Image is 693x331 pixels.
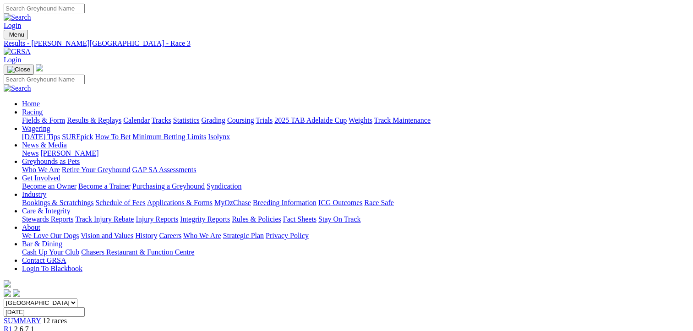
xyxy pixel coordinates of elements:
a: Syndication [207,182,241,190]
a: Who We Are [183,232,221,239]
a: Vision and Values [81,232,133,239]
a: Coursing [227,116,254,124]
a: Become an Owner [22,182,76,190]
a: Schedule of Fees [95,199,145,206]
a: Rules & Policies [232,215,281,223]
img: Search [4,84,31,92]
a: SUMMARY [4,317,41,325]
a: GAP SA Assessments [132,166,196,174]
img: logo-grsa-white.png [36,64,43,71]
a: Injury Reports [136,215,178,223]
a: Race Safe [364,199,393,206]
img: GRSA [4,48,31,56]
a: Strategic Plan [223,232,264,239]
a: Who We Are [22,166,60,174]
input: Select date [4,307,85,317]
img: twitter.svg [13,289,20,297]
div: Wagering [22,133,689,141]
a: Login [4,56,21,64]
a: Fields & Form [22,116,65,124]
input: Search [4,4,85,13]
a: Results & Replays [67,116,121,124]
a: Stewards Reports [22,215,73,223]
a: Bar & Dining [22,240,62,248]
div: About [22,232,689,240]
a: Breeding Information [253,199,316,206]
div: Greyhounds as Pets [22,166,689,174]
span: 12 races [43,317,67,325]
img: logo-grsa-white.png [4,280,11,288]
img: Close [7,66,30,73]
button: Toggle navigation [4,30,28,39]
input: Search [4,75,85,84]
a: Racing [22,108,43,116]
a: We Love Our Dogs [22,232,79,239]
a: [DATE] Tips [22,133,60,141]
a: Results - [PERSON_NAME][GEOGRAPHIC_DATA] - Race 3 [4,39,689,48]
a: Track Maintenance [374,116,431,124]
a: Track Injury Rebate [75,215,134,223]
a: Isolynx [208,133,230,141]
a: Bookings & Scratchings [22,199,93,206]
a: Purchasing a Greyhound [132,182,205,190]
div: News & Media [22,149,689,157]
a: Chasers Restaurant & Function Centre [81,248,194,256]
a: Grading [202,116,225,124]
a: Fact Sheets [283,215,316,223]
a: How To Bet [95,133,131,141]
a: [PERSON_NAME] [40,149,98,157]
span: Menu [9,31,24,38]
a: Care & Integrity [22,207,71,215]
div: Bar & Dining [22,248,689,256]
a: Wagering [22,125,50,132]
a: Privacy Policy [266,232,309,239]
a: Integrity Reports [180,215,230,223]
a: Get Involved [22,174,60,182]
a: Calendar [123,116,150,124]
a: Minimum Betting Limits [132,133,206,141]
a: ICG Outcomes [318,199,362,206]
a: History [135,232,157,239]
div: Care & Integrity [22,215,689,223]
a: Applications & Forms [147,199,213,206]
a: Become a Trainer [78,182,131,190]
img: Search [4,13,31,22]
a: Home [22,100,40,108]
a: Login To Blackbook [22,265,82,272]
a: News & Media [22,141,67,149]
a: 2025 TAB Adelaide Cup [274,116,347,124]
a: Stay On Track [318,215,360,223]
a: Weights [349,116,372,124]
a: News [22,149,38,157]
a: Greyhounds as Pets [22,157,80,165]
a: Statistics [173,116,200,124]
a: Cash Up Your Club [22,248,79,256]
div: Get Involved [22,182,689,190]
a: Login [4,22,21,29]
a: About [22,223,40,231]
button: Toggle navigation [4,65,34,75]
a: SUREpick [62,133,93,141]
div: Racing [22,116,689,125]
a: Tracks [152,116,171,124]
img: facebook.svg [4,289,11,297]
a: Industry [22,190,46,198]
div: Industry [22,199,689,207]
a: MyOzChase [214,199,251,206]
a: Retire Your Greyhound [62,166,131,174]
a: Trials [256,116,273,124]
a: Careers [159,232,181,239]
a: Contact GRSA [22,256,66,264]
